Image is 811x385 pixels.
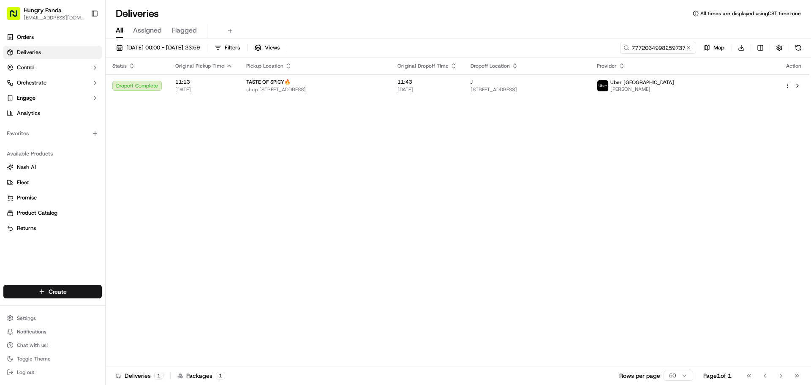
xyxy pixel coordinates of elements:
div: Available Products [3,147,102,161]
span: Analytics [17,109,40,117]
div: 1 [216,372,225,380]
button: Product Catalog [3,206,102,220]
button: Hungry Panda [24,6,62,14]
button: Create [3,285,102,298]
span: Returns [17,224,36,232]
button: Refresh [792,42,804,54]
span: Chat with us! [17,342,48,349]
span: shop [STREET_ADDRESS] [246,86,384,93]
span: Deliveries [17,49,41,56]
img: uber-new-logo.jpeg [597,80,608,91]
span: [DATE] 00:00 - [DATE] 23:59 [126,44,200,52]
div: Packages [177,371,225,380]
span: [PERSON_NAME] [610,86,674,93]
div: 1 [154,372,163,380]
button: Hungry Panda[EMAIL_ADDRESS][DOMAIN_NAME] [3,3,87,24]
span: Provider [597,63,617,69]
span: Log out [17,369,34,376]
span: Fleet [17,179,29,186]
span: Dropoff Location [471,63,510,69]
span: J [471,79,473,85]
span: 11:13 [175,79,233,85]
button: Control [3,61,102,74]
span: Filters [225,44,240,52]
span: Status [112,63,127,69]
span: Orchestrate [17,79,46,87]
a: Returns [7,224,98,232]
span: Assigned [133,25,162,35]
a: Analytics [3,106,102,120]
button: Nash AI [3,161,102,174]
button: Map [699,42,728,54]
a: Promise [7,194,98,202]
span: Map [713,44,724,52]
span: All [116,25,123,35]
a: Product Catalog [7,209,98,217]
span: Original Pickup Time [175,63,224,69]
span: Control [17,64,35,71]
span: Promise [17,194,37,202]
a: Deliveries [3,46,102,59]
button: Views [251,42,283,54]
button: Settings [3,312,102,324]
span: [DATE] [175,86,233,93]
div: Deliveries [116,371,163,380]
span: Original Dropoff Time [397,63,449,69]
span: [STREET_ADDRESS] [471,86,584,93]
button: Promise [3,191,102,205]
button: Orchestrate [3,76,102,90]
button: Chat with us! [3,339,102,351]
span: 11:43 [397,79,457,85]
span: Uber [GEOGRAPHIC_DATA] [610,79,674,86]
button: [EMAIL_ADDRESS][DOMAIN_NAME] [24,14,84,21]
span: Product Catalog [17,209,57,217]
button: Notifications [3,326,102,338]
input: Type to search [620,42,696,54]
span: TASTE OF SPICY🔥 [246,79,291,85]
span: Notifications [17,328,46,335]
span: Views [265,44,280,52]
span: Pickup Location [246,63,283,69]
div: Action [785,63,803,69]
span: Flagged [172,25,197,35]
span: All times are displayed using CST timezone [700,10,801,17]
h1: Deliveries [116,7,159,20]
button: Toggle Theme [3,353,102,365]
span: Orders [17,33,34,41]
a: Fleet [7,179,98,186]
span: Create [49,287,67,296]
button: [DATE] 00:00 - [DATE] 23:59 [112,42,204,54]
a: Nash AI [7,164,98,171]
button: Engage [3,91,102,105]
span: [DATE] [397,86,457,93]
span: Toggle Theme [17,355,51,362]
span: Nash AI [17,164,36,171]
button: Fleet [3,176,102,189]
span: Engage [17,94,35,102]
a: Orders [3,30,102,44]
p: Rows per page [619,371,660,380]
span: Settings [17,315,36,322]
div: Favorites [3,127,102,140]
div: Page 1 of 1 [703,371,732,380]
button: Filters [211,42,244,54]
button: Returns [3,221,102,235]
button: Log out [3,366,102,378]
